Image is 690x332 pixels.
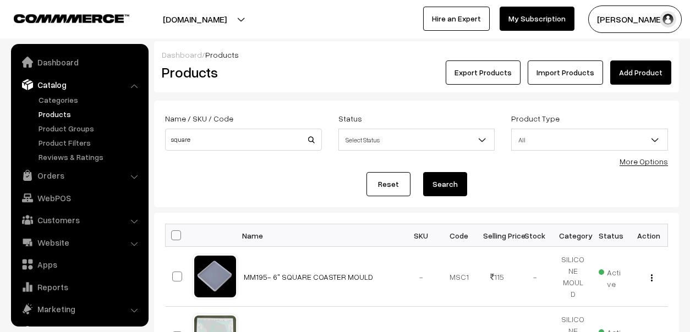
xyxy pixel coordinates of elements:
h2: Products [162,64,321,81]
a: Dashboard [162,50,202,59]
a: Website [14,233,145,252]
img: Menu [651,274,653,281]
a: Reviews & Ratings [36,151,145,163]
label: Name / SKU / Code [165,113,233,124]
a: More Options [620,157,668,166]
img: user [660,11,676,27]
span: Active [599,264,623,290]
td: MSC1 [440,247,478,307]
span: Products [205,50,239,59]
a: Add Product [610,60,671,85]
img: COMMMERCE [14,14,129,23]
label: Status [338,113,362,124]
a: Product Filters [36,137,145,148]
span: Select Status [338,129,495,151]
td: - [516,247,554,307]
button: [DOMAIN_NAME] [124,5,265,33]
a: MM195- 6" SQUARE COASTER MOULD [244,272,373,281]
a: Customers [14,210,145,230]
a: Apps [14,254,145,274]
td: - [402,247,440,307]
input: Name / SKU / Code [165,129,322,151]
a: Reports [14,277,145,297]
a: WebPOS [14,188,145,208]
label: Product Type [511,113,560,124]
th: Stock [516,224,554,247]
span: All [512,130,667,150]
th: Selling Price [478,224,516,247]
a: Dashboard [14,52,145,72]
div: / [162,49,671,60]
th: Code [440,224,478,247]
a: My Subscription [500,7,574,31]
a: Categories [36,94,145,106]
span: Select Status [339,130,495,150]
a: COMMMERCE [14,11,110,24]
span: All [511,129,668,151]
button: Export Products [446,60,521,85]
th: Action [630,224,668,247]
th: SKU [402,224,440,247]
a: Reset [366,172,410,196]
a: Products [36,108,145,120]
td: 115 [478,247,516,307]
a: Hire an Expert [423,7,490,31]
td: SILICONE MOULD [554,247,592,307]
a: Orders [14,165,145,185]
th: Status [592,224,630,247]
th: Category [554,224,592,247]
a: Import Products [528,60,603,85]
a: Product Groups [36,123,145,134]
a: Catalog [14,75,145,95]
button: Search [423,172,467,196]
a: Marketing [14,299,145,319]
th: Name [237,224,402,247]
button: [PERSON_NAME]… [588,5,682,33]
